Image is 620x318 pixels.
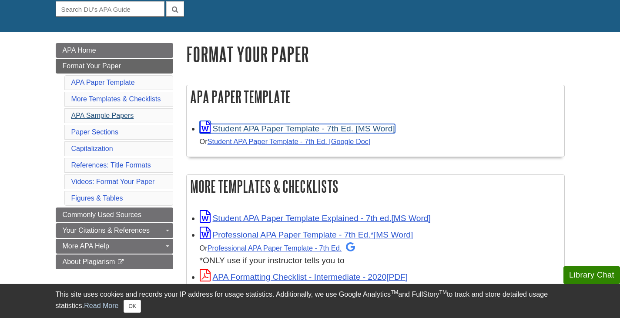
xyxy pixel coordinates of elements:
[187,85,564,108] h2: APA Paper Template
[71,95,161,103] a: More Templates & Checklists
[71,128,119,136] a: Paper Sections
[56,1,164,17] input: Search DU's APA Guide
[56,223,173,238] a: Your Citations & References
[84,302,118,309] a: Read More
[71,194,123,202] a: Figures & Tables
[200,214,431,223] a: Link opens in new window
[56,59,173,74] a: Format Your Paper
[563,266,620,284] button: Library Chat
[63,47,96,54] span: APA Home
[71,79,135,86] a: APA Paper Template
[63,62,121,70] span: Format Your Paper
[200,230,413,239] a: Link opens in new window
[187,175,564,198] h2: More Templates & Checklists
[208,244,355,252] a: Professional APA Paper Template - 7th Ed.
[200,124,395,133] a: Link opens in new window
[56,43,173,58] a: APA Home
[63,242,109,250] span: More APA Help
[71,161,151,169] a: References: Title Formats
[56,289,565,313] div: This site uses cookies and records your IP address for usage statistics. Additionally, we use Goo...
[63,211,141,218] span: Commonly Used Sources
[117,259,124,265] i: This link opens in a new window
[124,300,141,313] button: Close
[200,241,560,267] div: *ONLY use if your instructor tells you to
[391,289,398,295] sup: TM
[200,244,355,252] small: Or
[71,145,113,152] a: Capitalization
[71,178,155,185] a: Videos: Format Your Paper
[63,258,115,265] span: About Plagiarism
[208,137,371,145] a: Student APA Paper Template - 7th Ed. [Google Doc]
[186,43,565,65] h1: Format Your Paper
[56,254,173,269] a: About Plagiarism
[200,137,371,145] small: Or
[71,112,134,119] a: APA Sample Papers
[200,272,408,281] a: Link opens in new window
[56,208,173,222] a: Commonly Used Sources
[63,227,150,234] span: Your Citations & References
[439,289,447,295] sup: TM
[56,239,173,254] a: More APA Help
[56,43,173,269] div: Guide Page Menu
